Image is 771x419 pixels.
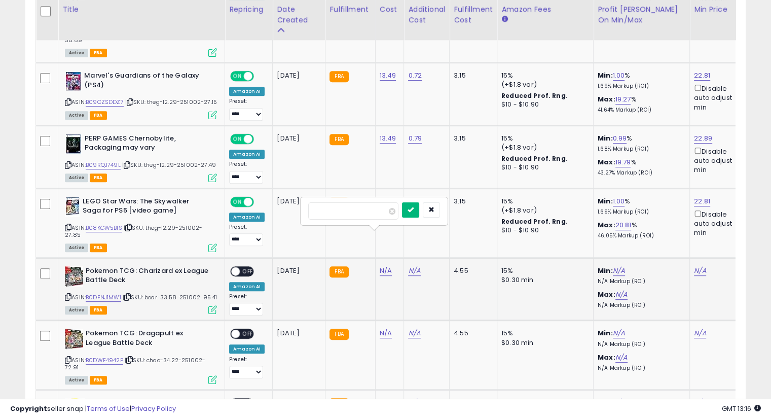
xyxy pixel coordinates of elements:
[277,329,317,338] div: [DATE]
[231,197,244,206] span: ON
[501,163,585,172] div: $10 - $10.90
[408,328,420,338] a: N/A
[501,226,585,235] div: $10 - $10.90
[329,266,348,277] small: FBA
[90,111,107,120] span: FBA
[229,87,265,96] div: Amazon AI
[240,267,256,275] span: OFF
[598,71,682,90] div: %
[90,49,107,57] span: FBA
[694,208,743,238] div: Disable auto adjust min
[598,4,685,25] div: Profit [PERSON_NAME] on Min/Max
[86,224,122,232] a: B08KGW5B1S
[598,133,613,143] b: Min:
[229,293,265,316] div: Preset:
[598,95,682,114] div: %
[598,196,613,206] b: Min:
[454,329,489,338] div: 4.55
[501,206,585,215] div: (+$1.8 var)
[277,4,321,25] div: Date Created
[87,404,130,413] a: Terms of Use
[598,365,682,372] p: N/A Markup (ROI)
[65,224,202,239] span: | SKU: theg-12.29-251002-27.85
[501,154,568,163] b: Reduced Prof. Rng.
[252,134,269,143] span: OFF
[229,282,265,291] div: Amazon AI
[65,71,82,91] img: 51eA0no08XL._SL40_.jpg
[86,329,209,350] b: Pokemon TCG: Dragapult ex League Battle Deck
[277,134,317,143] div: [DATE]
[501,338,585,347] div: $0.30 min
[86,293,121,302] a: B0DFNJ1MW1
[598,197,682,216] div: %
[90,243,107,252] span: FBA
[408,196,422,206] a: 0.72
[229,356,265,379] div: Preset:
[501,71,585,80] div: 15%
[454,266,489,275] div: 4.55
[598,134,682,153] div: %
[598,220,615,230] b: Max:
[598,232,682,239] p: 46.05% Markup (ROI)
[598,169,682,177] p: 43.27% Markup (ROI)
[86,98,124,107] a: B09CZSDDZ7
[329,134,348,145] small: FBA
[65,49,88,57] span: All listings currently available for purchase on Amazon
[598,353,615,362] b: Max:
[329,71,348,82] small: FBA
[84,71,207,92] b: Marvel's Guardians of the Galaxy (PS4)
[598,157,615,167] b: Max:
[65,306,88,315] span: All listings currently available for purchase on Amazon
[229,150,265,159] div: Amazon AI
[231,134,244,143] span: ON
[613,328,625,338] a: N/A
[598,146,682,153] p: 1.68% Markup (ROI)
[10,404,176,414] div: seller snap | |
[229,161,265,184] div: Preset:
[65,243,88,252] span: All listings currently available for purchase on Amazon
[329,329,348,340] small: FBA
[329,4,371,15] div: Fulfillment
[598,83,682,90] p: 1.69% Markup (ROI)
[598,341,682,348] p: N/A Markup (ROI)
[408,4,445,25] div: Additional Cost
[501,266,585,275] div: 15%
[380,71,396,81] a: 13.49
[694,196,710,206] a: 22.81
[613,266,625,276] a: N/A
[240,330,256,338] span: OFF
[615,290,628,300] a: N/A
[229,98,265,121] div: Preset:
[694,328,706,338] a: N/A
[615,157,631,167] a: 19.79
[454,71,489,80] div: 3.15
[501,15,507,24] small: Amazon Fees.
[231,72,244,81] span: ON
[454,197,489,206] div: 3.15
[501,143,585,152] div: (+$1.8 var)
[65,134,217,181] div: ASIN:
[229,213,265,222] div: Amazon AI
[598,208,682,216] p: 1.69% Markup (ROI)
[380,133,396,144] a: 13.49
[90,173,107,182] span: FBA
[65,376,88,385] span: All listings currently available for purchase on Amazon
[90,376,107,385] span: FBA
[380,328,392,338] a: N/A
[694,83,743,112] div: Disable auto adjust min
[598,328,613,338] b: Min:
[229,4,268,15] div: Repricing
[454,134,489,143] div: 3.15
[65,134,82,154] img: 41eV-IU4vIL._SL40_.jpg
[380,266,392,276] a: N/A
[65,329,217,383] div: ASIN:
[85,134,208,155] b: PERP GAMES Chernobylite, Packaging may vary
[501,80,585,89] div: (+$1.8 var)
[694,146,743,175] div: Disable auto adjust min
[613,196,625,206] a: 1.00
[598,71,613,80] b: Min:
[65,266,83,287] img: 51caX2SjE7L._SL40_.jpg
[501,329,585,338] div: 15%
[613,133,627,144] a: 0.99
[86,266,209,288] b: Pokemon TCG: Charizard ex League Battle Deck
